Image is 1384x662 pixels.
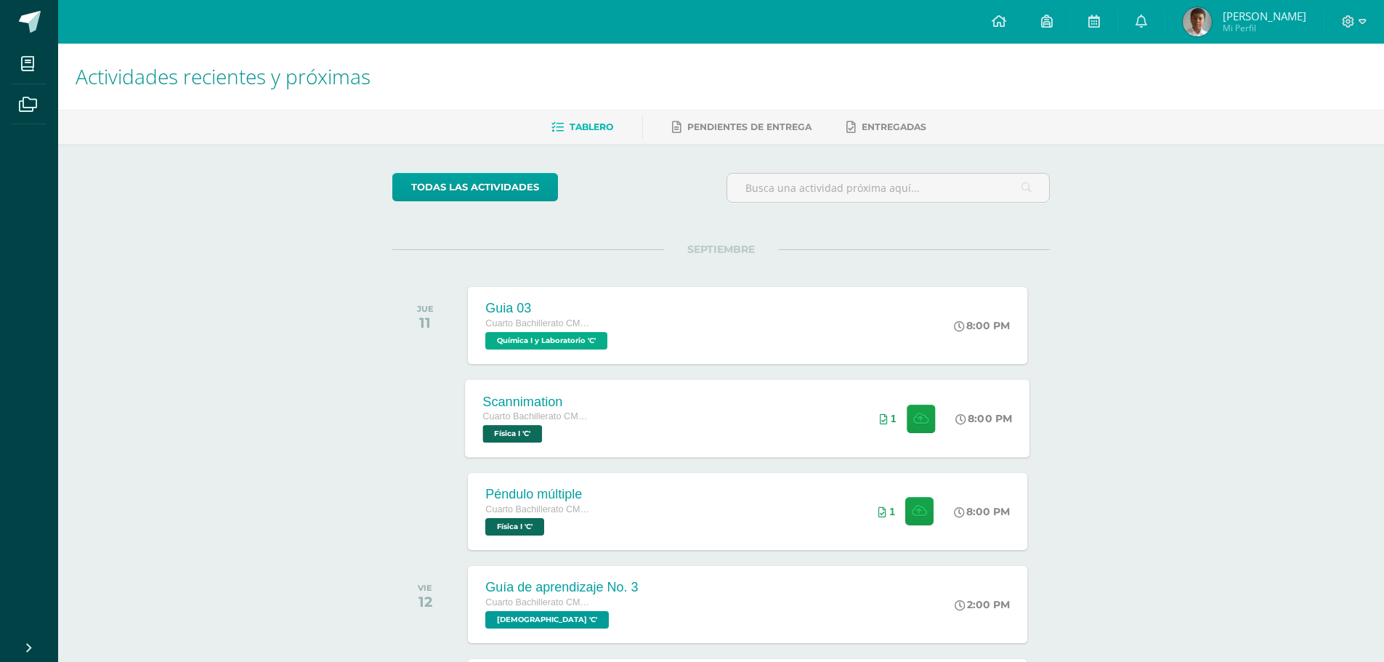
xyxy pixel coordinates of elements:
span: Física I 'C' [483,425,543,443]
span: [PERSON_NAME] [1223,9,1306,23]
div: Archivos entregados [880,413,897,424]
a: todas las Actividades [392,173,558,201]
span: Física I 'C' [485,518,544,536]
span: 1 [889,506,895,517]
span: Tablero [570,121,613,132]
div: Archivos entregados [878,506,895,517]
span: Biblia 'C' [485,611,609,629]
div: Scannimation [483,394,594,409]
a: Pendientes de entrega [672,116,812,139]
span: Cuarto Bachillerato CMP Bachillerato en CCLL con Orientación en Computación [485,597,594,607]
span: Entregadas [862,121,926,132]
span: Química I y Laboratorio 'C' [485,332,607,350]
span: Actividades recientes y próximas [76,62,371,90]
div: 8:00 PM [954,319,1010,332]
div: 12 [418,593,432,610]
input: Busca una actividad próxima aquí... [727,174,1049,202]
span: Cuarto Bachillerato CMP Bachillerato en CCLL con Orientación en Computación [483,411,594,421]
div: Guía de aprendizaje No. 3 [485,580,638,595]
div: JUE [417,304,434,314]
span: Pendientes de entrega [687,121,812,132]
div: VIE [418,583,432,593]
div: 8:00 PM [956,412,1013,425]
a: Entregadas [846,116,926,139]
div: 2:00 PM [955,598,1010,611]
div: Guia 03 [485,301,611,316]
span: Cuarto Bachillerato CMP Bachillerato en CCLL con Orientación en Computación [485,318,594,328]
span: SEPTIEMBRE [664,243,778,256]
span: Mi Perfil [1223,22,1306,34]
a: Tablero [551,116,613,139]
img: ea99d1062f58a46360fad08a1855c1a4.png [1183,7,1212,36]
span: 1 [891,413,897,424]
span: Cuarto Bachillerato CMP Bachillerato en CCLL con Orientación en Computación [485,504,594,514]
div: Péndulo múltiple [485,487,594,502]
div: 11 [417,314,434,331]
div: 8:00 PM [954,505,1010,518]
